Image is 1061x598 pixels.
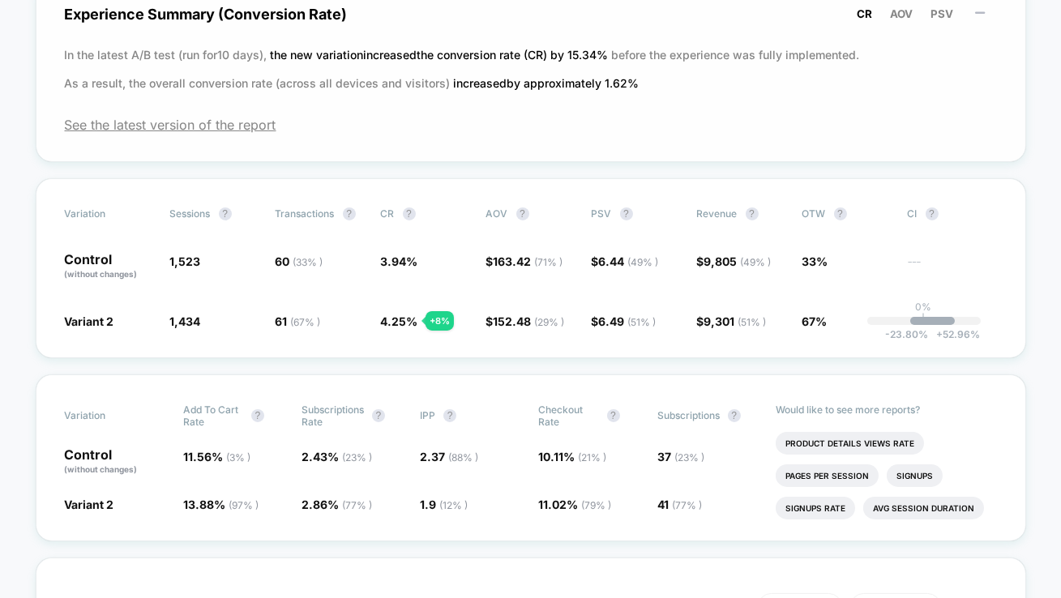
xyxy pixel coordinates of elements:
[65,269,138,279] span: (without changes)
[381,207,395,220] span: CR
[908,207,997,220] span: CI
[170,314,201,328] span: 1,434
[928,328,980,340] span: 52.96 %
[486,254,563,268] span: $
[599,314,657,328] span: 6.49
[494,254,563,268] span: 163.42
[420,409,435,421] span: IPP
[776,432,924,455] li: Product Details Views Rate
[599,254,659,268] span: 6.44
[858,7,873,20] span: CR
[65,448,167,476] p: Control
[372,409,385,422] button: ?
[728,409,741,422] button: ?
[342,499,372,511] span: ( 77 % )
[776,497,855,519] li: Signups Rate
[620,207,633,220] button: ?
[65,41,997,97] p: In the latest A/B test (run for 10 days), before the experience was fully implemented. As a resul...
[834,207,847,220] button: ?
[657,498,702,511] span: 41
[936,328,943,340] span: +
[226,451,250,463] span: ( 3 % )
[922,313,926,325] p: |
[886,6,918,21] button: AOV
[302,450,372,463] span: 2.43 %
[741,256,772,268] span: ( 49 % )
[170,207,211,220] span: Sessions
[887,464,943,487] li: Signups
[420,498,468,511] span: 1.9
[539,450,607,463] span: 10.11 %
[776,404,997,416] p: Would like to see more reports?
[381,314,418,328] span: 4.25 %
[592,314,657,328] span: $
[170,254,201,268] span: 1,523
[65,404,154,428] span: Variation
[582,499,612,511] span: ( 79 % )
[628,256,659,268] span: ( 49 % )
[276,314,321,328] span: 61
[183,498,259,511] span: 13.88 %
[271,48,612,62] span: the new variation increased the conversion rate (CR) by 15.34 %
[579,451,607,463] span: ( 21 % )
[535,316,565,328] span: ( 29 % )
[539,404,599,428] span: Checkout Rate
[592,254,659,268] span: $
[539,498,612,511] span: 11.02 %
[704,254,772,268] span: 9,805
[916,301,932,313] p: 0%
[65,498,114,511] span: Variant 2
[65,207,154,220] span: Variation
[439,499,468,511] span: ( 12 % )
[535,256,563,268] span: ( 71 % )
[486,207,508,220] span: AOV
[183,450,250,463] span: 11.56 %
[697,314,767,328] span: $
[443,409,456,422] button: ?
[343,207,356,220] button: ?
[738,316,767,328] span: ( 51 % )
[908,257,997,280] span: ---
[342,451,372,463] span: ( 23 % )
[65,117,997,133] span: See the latest version of the report
[293,256,323,268] span: ( 33 % )
[931,7,954,20] span: PSV
[697,254,772,268] span: $
[420,450,478,463] span: 2.37
[697,207,738,220] span: Revenue
[802,254,828,268] span: 33%
[403,207,416,220] button: ?
[657,450,704,463] span: 37
[426,311,454,331] div: + 8 %
[885,328,928,340] span: -23.80 %
[291,316,321,328] span: ( 67 % )
[229,499,259,511] span: ( 97 % )
[454,76,640,90] span: increased by approximately 1.62 %
[926,207,939,220] button: ?
[674,451,704,463] span: ( 23 % )
[926,6,959,21] button: PSV
[672,499,702,511] span: ( 77 % )
[494,314,565,328] span: 152.48
[802,314,828,328] span: 67%
[65,253,154,280] p: Control
[891,7,913,20] span: AOV
[219,207,232,220] button: ?
[302,498,372,511] span: 2.86 %
[65,464,138,474] span: (without changes)
[183,404,243,428] span: Add To Cart Rate
[251,409,264,422] button: ?
[704,314,767,328] span: 9,301
[516,207,529,220] button: ?
[628,316,657,328] span: ( 51 % )
[863,497,984,519] li: Avg Session Duration
[448,451,478,463] span: ( 88 % )
[381,254,418,268] span: 3.94 %
[592,207,612,220] span: PSV
[486,314,565,328] span: $
[776,464,879,487] li: Pages Per Session
[276,207,335,220] span: Transactions
[607,409,620,422] button: ?
[65,314,114,328] span: Variant 2
[302,404,364,428] span: Subscriptions Rate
